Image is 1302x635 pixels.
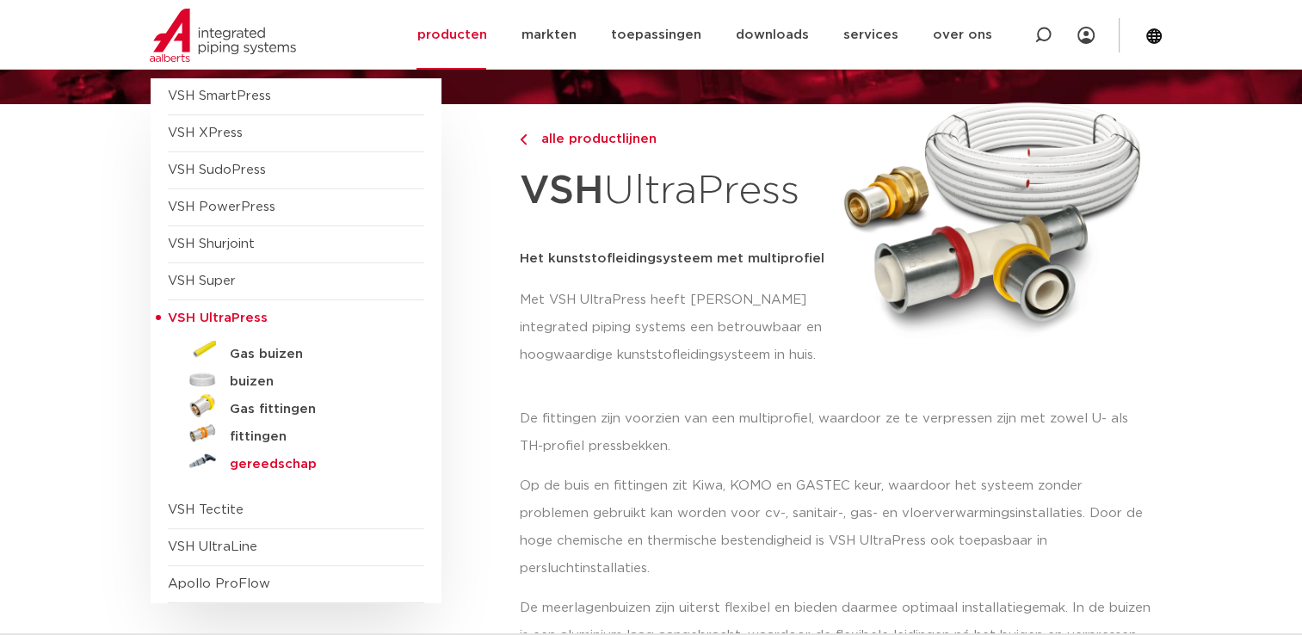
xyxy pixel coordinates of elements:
[230,374,400,390] h5: buizen
[168,337,424,365] a: Gas buizen
[168,200,275,213] a: VSH PowerPress
[520,287,831,369] p: Met VSH UltraPress heeft [PERSON_NAME] integrated piping systems een betrouwbaar en hoogwaardige ...
[168,274,236,287] a: VSH Super
[168,503,244,516] a: VSH Tectite
[168,237,255,250] a: VSH Shurjoint
[230,429,400,445] h5: fittingen
[168,126,243,139] a: VSH XPress
[520,134,527,145] img: chevron-right.svg
[520,405,1152,460] p: De fittingen zijn voorzien van een multiprofiel, waardoor ze te verpressen zijn met zowel U- als ...
[168,365,424,392] a: buizen
[168,577,270,590] a: Apollo ProFlow
[168,311,268,324] span: VSH UltraPress
[168,447,424,475] a: gereedschap
[168,420,424,447] a: fittingen
[520,472,1152,583] p: Op de buis en fittingen zit Kiwa, KOMO en GASTEC keur, waardoor het systeem zonder problemen gebr...
[520,158,831,225] h1: UltraPress
[168,392,424,420] a: Gas fittingen
[520,129,831,150] a: alle productlijnen
[531,133,657,145] span: alle productlijnen
[168,163,266,176] a: VSH SudoPress
[230,402,400,417] h5: Gas fittingen
[520,245,831,273] h5: Het kunststofleidingsysteem met multiprofiel
[230,347,400,362] h5: Gas buizen
[520,171,604,211] strong: VSH
[168,89,271,102] a: VSH SmartPress
[168,540,257,553] a: VSH UltraLine
[230,457,400,472] h5: gereedschap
